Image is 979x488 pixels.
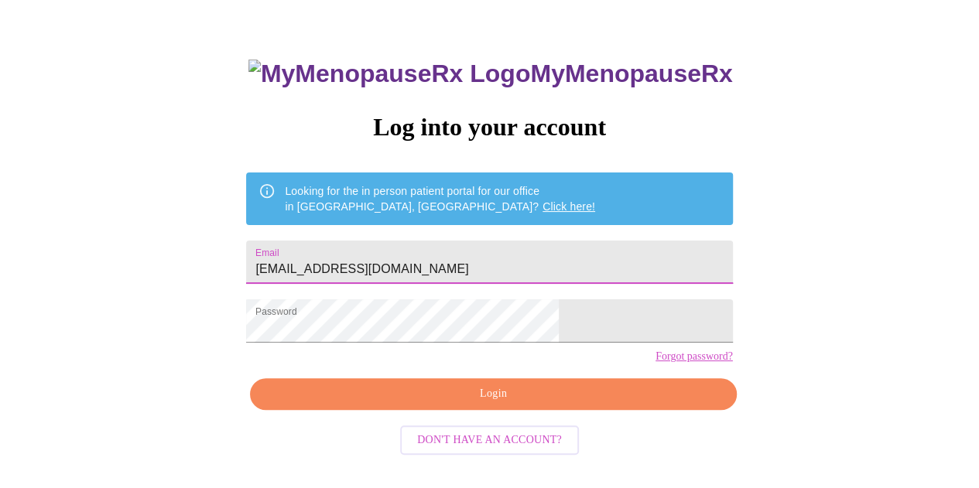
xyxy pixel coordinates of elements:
button: Login [250,378,736,410]
button: Don't have an account? [400,425,579,456]
a: Forgot password? [656,350,733,363]
h3: MyMenopauseRx [248,60,733,88]
h3: Log into your account [246,113,732,142]
span: Login [268,384,718,404]
img: MyMenopauseRx Logo [248,60,530,88]
span: Don't have an account? [417,431,562,450]
a: Click here! [543,200,595,213]
a: Don't have an account? [396,432,583,445]
div: Looking for the in person patient portal for our office in [GEOGRAPHIC_DATA], [GEOGRAPHIC_DATA]? [285,177,595,220]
